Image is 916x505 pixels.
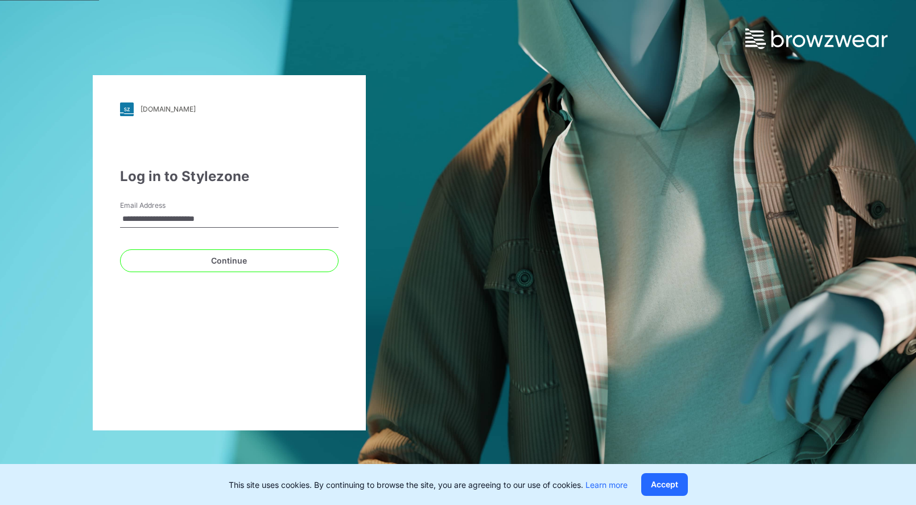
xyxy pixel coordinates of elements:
[745,28,888,49] img: browzwear-logo.73288ffb.svg
[641,473,688,496] button: Accept
[120,102,339,116] a: [DOMAIN_NAME]
[141,105,196,113] div: [DOMAIN_NAME]
[585,480,628,490] a: Learn more
[229,479,628,491] p: This site uses cookies. By continuing to browse the site, you are agreeing to our use of cookies.
[120,102,134,116] img: svg+xml;base64,PHN2ZyB3aWR0aD0iMjgiIGhlaWdodD0iMjgiIHZpZXdCb3g9IjAgMCAyOCAyOCIgZmlsbD0ibm9uZSIgeG...
[120,200,200,211] label: Email Address
[120,249,339,272] button: Continue
[120,166,339,187] div: Log in to Stylezone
